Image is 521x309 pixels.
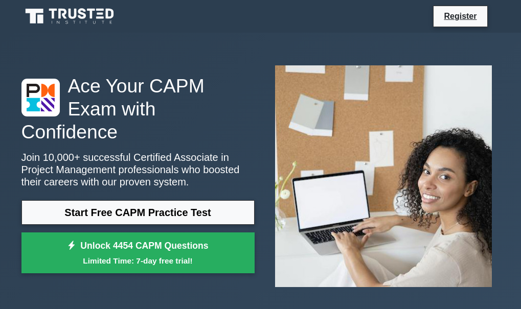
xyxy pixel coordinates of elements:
[438,10,483,22] a: Register
[21,232,255,273] a: Unlock 4454 CAPM QuestionsLimited Time: 7-day free trial!
[21,151,255,188] p: Join 10,000+ successful Certified Associate in Project Management professionals who boosted their...
[21,75,255,143] h1: Ace Your CAPM Exam with Confidence
[34,255,242,267] small: Limited Time: 7-day free trial!
[21,200,255,225] a: Start Free CAPM Practice Test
